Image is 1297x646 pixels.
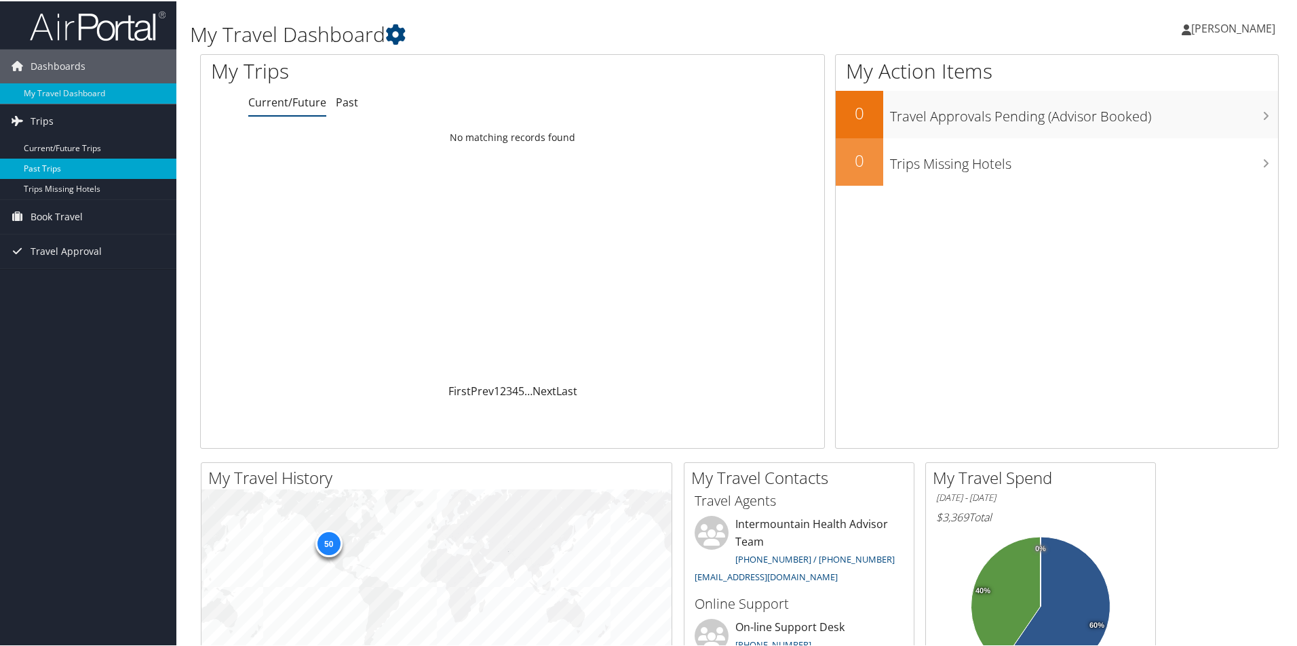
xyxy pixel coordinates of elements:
a: 5 [518,382,524,397]
h2: My Travel Contacts [691,465,914,488]
h1: My Trips [211,56,554,84]
h2: My Travel Spend [933,465,1155,488]
img: airportal-logo.png [30,9,166,41]
a: Prev [471,382,494,397]
a: 0Trips Missing Hotels [836,137,1278,184]
a: Current/Future [248,94,326,108]
a: 4 [512,382,518,397]
tspan: 0% [1035,544,1046,552]
a: Past [336,94,358,108]
a: [PERSON_NAME] [1182,7,1289,47]
h2: 0 [836,100,883,123]
span: $3,369 [936,508,969,523]
h3: Trips Missing Hotels [890,146,1278,172]
li: Intermountain Health Advisor Team [688,514,910,587]
h3: Travel Agents [695,490,904,509]
tspan: 40% [975,586,990,594]
h6: [DATE] - [DATE] [936,490,1145,503]
h6: Total [936,508,1145,523]
tspan: 60% [1089,620,1104,628]
h1: My Action Items [836,56,1278,84]
a: 1 [494,382,500,397]
span: Travel Approval [31,233,102,267]
h2: 0 [836,148,883,171]
a: [PHONE_NUMBER] / [PHONE_NUMBER] [735,552,895,564]
a: Next [533,382,556,397]
span: … [524,382,533,397]
div: 50 [315,529,342,556]
a: 3 [506,382,512,397]
a: First [448,382,471,397]
span: [PERSON_NAME] [1191,20,1275,35]
span: Dashboards [31,48,85,82]
a: [EMAIL_ADDRESS][DOMAIN_NAME] [695,569,838,582]
a: 2 [500,382,506,397]
a: Last [556,382,577,397]
h1: My Travel Dashboard [190,19,923,47]
td: No matching records found [201,124,824,148]
span: Book Travel [31,199,83,233]
span: Trips [31,103,54,137]
h3: Online Support [695,593,904,612]
h3: Travel Approvals Pending (Advisor Booked) [890,99,1278,125]
a: 0Travel Approvals Pending (Advisor Booked) [836,89,1278,137]
h2: My Travel History [208,465,672,488]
